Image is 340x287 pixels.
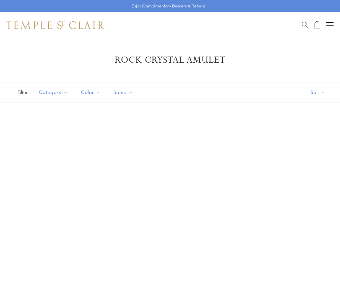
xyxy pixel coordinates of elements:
[314,21,320,29] a: Open Shopping Bag
[302,21,309,29] a: Search
[108,85,138,100] button: Stone
[132,3,205,9] p: Enjoy Complimentary Delivery & Returns
[34,85,73,100] button: Category
[6,21,104,29] img: Temple St. Clair
[36,88,73,96] span: Category
[78,88,105,96] span: Color
[76,85,105,100] button: Color
[16,54,324,66] h1: Rock Crystal Amulet
[326,21,334,29] button: Open navigation
[296,82,340,102] button: Show sort by
[110,88,138,96] span: Stone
